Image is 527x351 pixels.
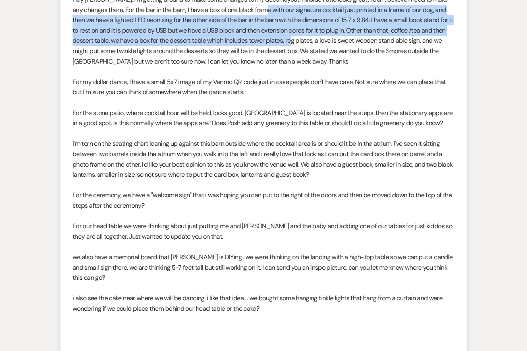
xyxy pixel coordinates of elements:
p: For the stone patio, where cocktail hour will be held, looks good. [GEOGRAPHIC_DATA] is located n... [73,108,454,128]
p: we also have a memorial board that [PERSON_NAME] is DIYing . we were thinking on the landing with... [73,252,454,283]
p: For the ceremony, we have a "welcome sign" that i was hoping you can put to the right of the door... [73,190,454,211]
p: For my dollar dance, I have a small 5x7 image of my Venmo QR code just in case people don't have ... [73,77,454,97]
p: I'm torn on the seating chart leaning up against this barn outside where the cocktail area is or ... [73,138,454,180]
p: For our head table we were thinking about just putting me and [PERSON_NAME] and the baby and addi... [73,221,454,242]
p: i also see the cake near where we will be dancing. i like that idea ... we bought some hanging ti... [73,293,454,314]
